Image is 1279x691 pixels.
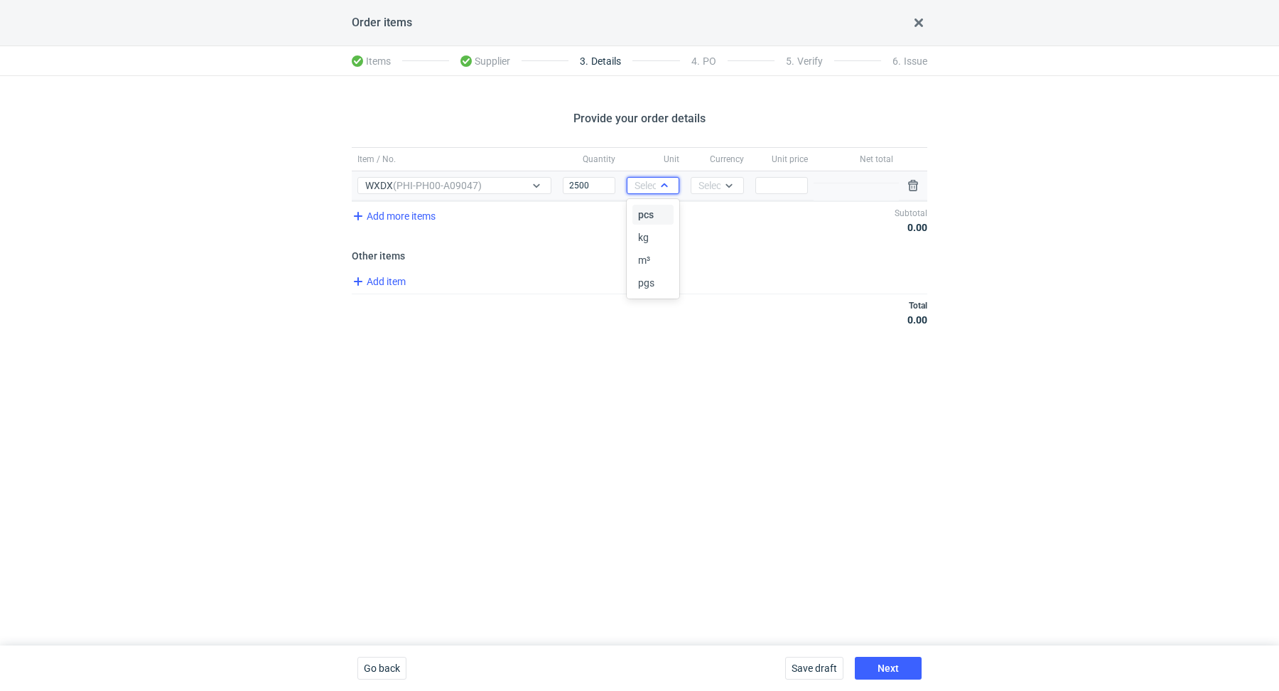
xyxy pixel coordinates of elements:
span: Unit price [772,154,808,165]
span: 6 . [892,55,901,67]
h2: Provide your order details [573,110,706,127]
span: Unit [664,154,679,165]
span: Go back [364,663,400,673]
span: pgs [638,276,654,290]
li: Verify [775,47,834,75]
li: Supplier [449,47,522,75]
button: Remove item [905,177,922,194]
span: Currency [710,154,744,165]
span: 4 . [691,55,700,67]
span: Next [878,663,899,673]
button: Add more items [349,208,436,225]
h4: Total [907,300,927,311]
span: Quantity [583,154,615,165]
li: Items [352,47,402,75]
span: WXDX [365,180,482,191]
span: Save draft [792,663,837,673]
button: Next [855,657,922,680]
button: Save draft [785,657,843,680]
span: Item / No. [357,154,396,165]
div: 0.00 [895,222,927,233]
h3: Other items [352,250,927,262]
div: Select... [635,178,669,193]
em: (PHI-PH00-A09047) [393,180,482,191]
li: Issue [881,47,927,75]
li: PO [680,47,728,75]
h4: Subtotal [895,208,927,219]
button: Add item [349,273,406,290]
span: Add item [350,273,406,290]
span: Net total [860,154,893,165]
span: pcs [638,208,654,222]
span: 3 . [580,55,588,67]
span: 5 . [786,55,794,67]
span: m³ [638,253,650,267]
div: Select... [698,178,733,193]
span: kg [638,230,649,245]
li: Details [568,47,632,75]
button: Go back [357,657,406,680]
span: Add more items [350,208,436,225]
div: 0.00 [907,314,927,326]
